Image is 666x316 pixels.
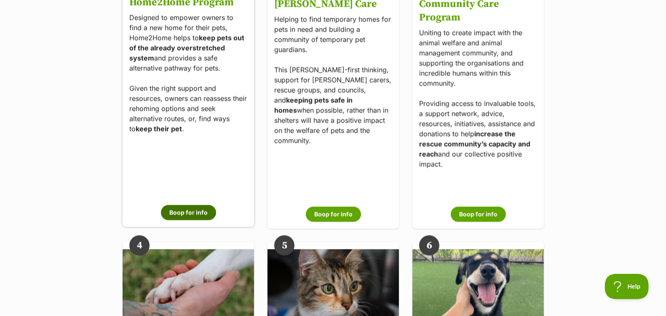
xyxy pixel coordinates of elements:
[419,129,530,158] strong: increase the rescue community’s capacity and reach
[136,124,182,133] strong: keep their pet
[129,33,244,62] strong: keep pets out of the already overstretched system
[450,206,506,222] button: Boop for info
[274,235,294,255] span: 5
[419,27,537,169] p: Uniting to create impact with the animal welfare and animal management community, and supporting ...
[129,12,247,134] p: Designed to empower owners to find a new home for their pets, Home2Home helps to and provides a s...
[274,14,392,145] p: Helping to find temporary homes for pets in need and building a community of temporary pet guardi...
[419,235,439,255] span: 6
[605,274,649,299] iframe: Help Scout Beacon - Open
[305,206,361,222] button: Boop for info
[274,96,353,114] strong: keeping pets safe in homes
[160,205,216,220] button: Boop for info
[129,235,150,255] span: 4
